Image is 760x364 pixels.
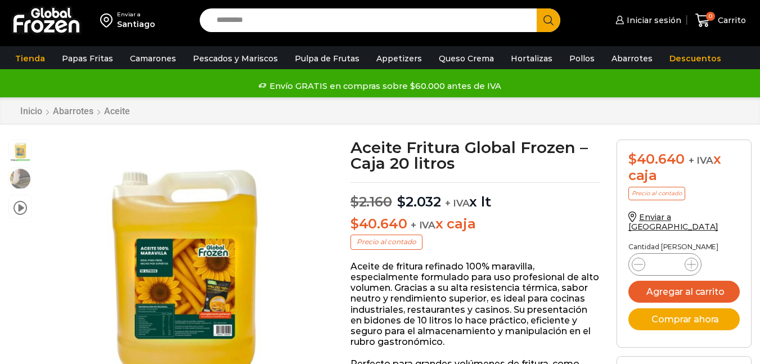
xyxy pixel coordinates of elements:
p: Cantidad [PERSON_NAME] [628,243,740,251]
div: Enviar a [117,11,155,19]
span: + IVA [445,197,470,209]
p: Precio al contado [628,187,685,200]
span: + IVA [411,219,435,231]
button: Search button [537,8,560,32]
a: Hortalizas [505,48,558,69]
span: $ [350,194,359,210]
span: Iniciar sesión [624,15,681,26]
span: $ [350,215,359,232]
a: Iniciar sesión [613,9,681,32]
p: Aceite de fritura refinado 100% maravilla, especialmente formulado para uso profesional de alto v... [350,261,600,348]
a: Abarrotes [606,48,658,69]
span: 0 [706,12,715,21]
div: x caja [628,151,740,184]
p: Precio al contado [350,235,422,249]
a: Enviar a [GEOGRAPHIC_DATA] [628,212,718,232]
a: Descuentos [664,48,727,69]
span: aceite maravilla [9,140,32,163]
input: Product quantity [654,257,676,272]
bdi: 2.032 [397,194,441,210]
a: Appetizers [371,48,428,69]
bdi: 40.640 [628,151,685,167]
h1: Aceite Fritura Global Frozen – Caja 20 litros [350,140,600,171]
div: Santiago [117,19,155,30]
a: Camarones [124,48,182,69]
span: $ [397,194,406,210]
span: Carrito [715,15,746,26]
span: $ [628,151,637,167]
a: Queso Crema [433,48,500,69]
a: 0 Carrito [692,7,749,34]
p: x lt [350,182,600,210]
img: address-field-icon.svg [100,11,117,30]
nav: Breadcrumb [20,106,131,116]
span: + IVA [689,155,713,166]
button: Agregar al carrito [628,281,740,303]
a: Abarrotes [52,106,94,116]
a: Inicio [20,106,43,116]
bdi: 40.640 [350,215,407,232]
a: Pescados y Mariscos [187,48,284,69]
a: Aceite [104,106,131,116]
span: aceite para freir [9,168,32,190]
a: Papas Fritas [56,48,119,69]
a: Pollos [564,48,600,69]
a: Tienda [10,48,51,69]
bdi: 2.160 [350,194,392,210]
button: Comprar ahora [628,308,740,330]
p: x caja [350,216,600,232]
a: Pulpa de Frutas [289,48,365,69]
